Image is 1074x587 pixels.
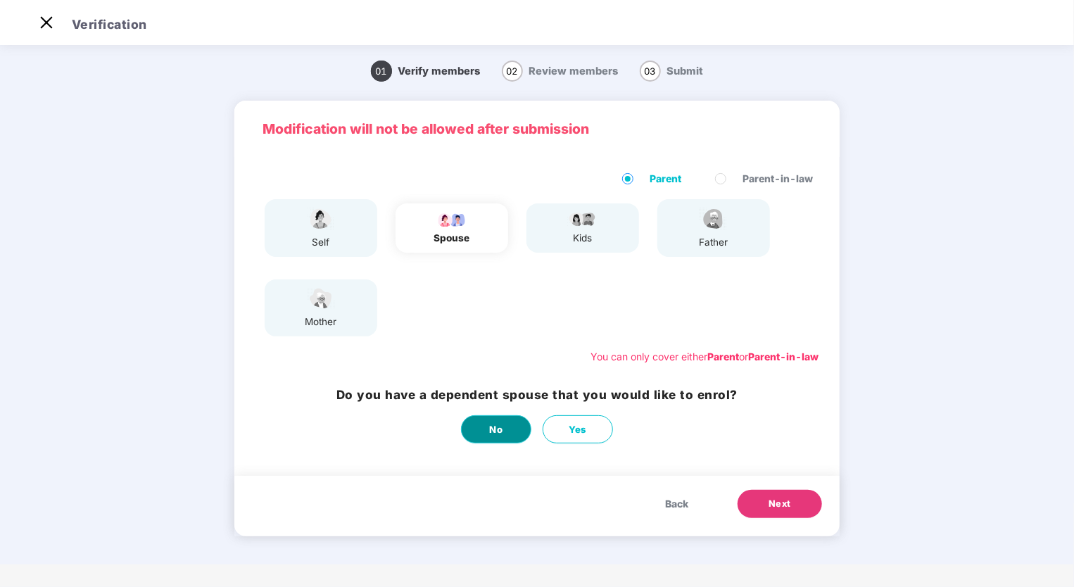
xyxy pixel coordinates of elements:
[569,422,587,437] span: Yes
[737,171,819,187] span: Parent-in-law
[543,415,613,443] button: Yes
[640,61,661,82] span: 03
[434,231,470,246] div: spouse
[490,422,503,437] span: No
[665,496,688,512] span: Back
[303,315,339,329] div: mother
[565,231,600,246] div: kids
[336,386,738,405] h3: Do you have a dependent spouse that you would like to enrol?
[434,210,469,227] img: svg+xml;base64,PHN2ZyB4bWxucz0iaHR0cDovL3d3dy53My5vcmcvMjAwMC9zdmciIHdpZHRoPSI5Ny44OTciIGhlaWdodD...
[667,65,704,77] span: Submit
[263,118,811,139] p: Modification will not be allowed after submission
[696,206,731,231] img: svg+xml;base64,PHN2ZyBpZD0iRmF0aGVyX2ljb24iIHhtbG5zPSJodHRwOi8vd3d3LnczLm9yZy8yMDAwL3N2ZyIgeG1sbn...
[398,65,481,77] span: Verify members
[371,61,392,82] span: 01
[748,351,819,362] b: Parent-in-law
[644,171,687,187] span: Parent
[502,61,523,82] span: 02
[651,490,702,518] button: Back
[303,235,339,250] div: self
[707,351,739,362] b: Parent
[529,65,619,77] span: Review members
[461,415,531,443] button: No
[769,497,791,511] span: Next
[738,490,822,518] button: Next
[303,286,339,311] img: svg+xml;base64,PHN2ZyB4bWxucz0iaHR0cDovL3d3dy53My5vcmcvMjAwMC9zdmciIHdpZHRoPSI1NCIgaGVpZ2h0PSIzOC...
[696,235,731,250] div: father
[590,349,819,365] div: You can only cover either or
[565,210,600,227] img: svg+xml;base64,PHN2ZyB4bWxucz0iaHR0cDovL3d3dy53My5vcmcvMjAwMC9zdmciIHdpZHRoPSI3OS4wMzciIGhlaWdodD...
[303,206,339,231] img: svg+xml;base64,PHN2ZyBpZD0iU3BvdXNlX2ljb24iIHhtbG5zPSJodHRwOi8vd3d3LnczLm9yZy8yMDAwL3N2ZyIgd2lkdG...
